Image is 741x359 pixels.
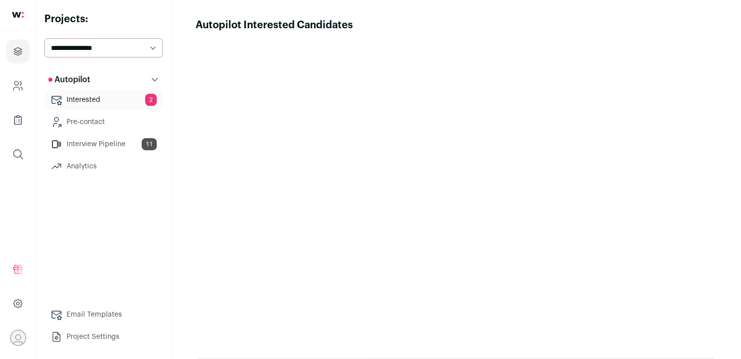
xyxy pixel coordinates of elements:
a: Pre-contact [44,112,163,132]
button: Autopilot [44,70,163,90]
a: Email Templates [44,305,163,325]
a: Projects [6,39,30,64]
a: Interested2 [44,90,163,110]
a: Company Lists [6,108,30,132]
img: wellfound-shorthand-0d5821cbd27db2630d0214b213865d53afaa358527fdda9d0ea32b1df1b89c2c.svg [12,12,24,18]
h1: Autopilot Interested Candidates [196,18,353,32]
a: Project Settings [44,327,163,347]
a: Company and ATS Settings [6,74,30,98]
h2: Projects: [44,12,163,26]
button: Open dropdown [10,330,26,346]
p: Autopilot [48,74,90,86]
a: Analytics [44,156,163,176]
span: 2 [145,94,157,106]
iframe: Autopilot Interested [196,32,717,346]
a: Interview Pipeline11 [44,134,163,154]
span: 11 [142,138,157,150]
